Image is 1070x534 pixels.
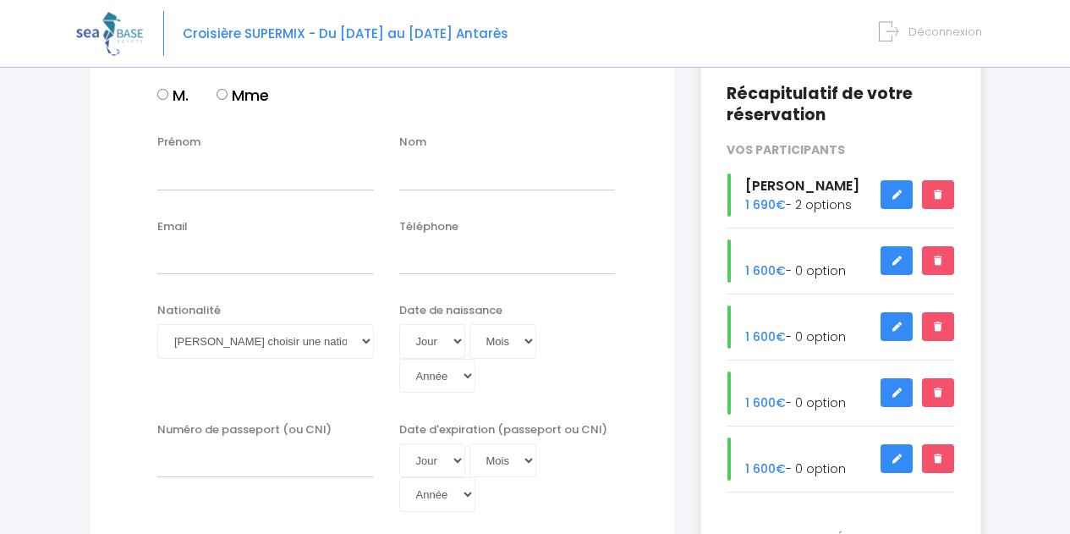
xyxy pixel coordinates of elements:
[157,84,189,107] label: M.
[745,176,859,195] span: [PERSON_NAME]
[714,372,968,415] div: - 0 option
[399,421,607,438] label: Date d'expiration (passeport ou CNI)
[727,83,955,125] h2: Récapitulatif de votre réservation
[745,394,786,411] span: 1 600€
[217,89,228,100] input: Mme
[714,239,968,283] div: - 0 option
[745,328,786,345] span: 1 600€
[157,134,200,151] label: Prénom
[745,460,786,477] span: 1 600€
[714,173,968,217] div: - 2 options
[745,262,786,279] span: 1 600€
[399,134,426,151] label: Nom
[157,89,168,100] input: M.
[399,218,458,235] label: Téléphone
[714,306,968,349] div: - 0 option
[183,25,508,42] span: Croisière SUPERMIX - Du [DATE] au [DATE] Antarès
[714,141,968,159] div: VOS PARTICIPANTS
[745,196,786,213] span: 1 690€
[157,421,332,438] label: Numéro de passeport (ou CNI)
[399,302,502,319] label: Date de naissance
[157,218,188,235] label: Email
[157,302,221,319] label: Nationalité
[714,438,968,481] div: - 0 option
[908,24,982,40] span: Déconnexion
[217,84,269,107] label: Mme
